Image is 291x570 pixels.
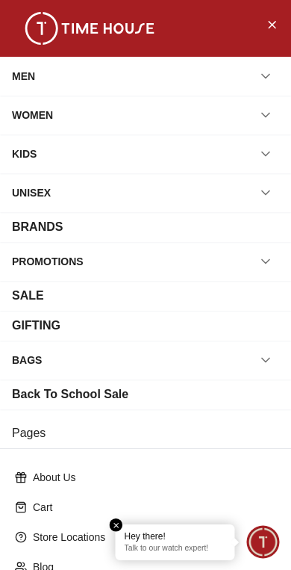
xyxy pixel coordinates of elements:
div: WOMEN [12,102,53,128]
p: Cart [33,500,270,515]
div: BAGS [12,347,42,374]
div: Back To School Sale [12,385,128,403]
em: Close tooltip [110,518,123,532]
p: Talk to our watch expert! [125,544,226,554]
div: SALE [12,287,44,305]
img: ... [15,12,164,45]
p: Store Locations [33,530,270,545]
div: UNISEX [12,179,51,206]
div: BRANDS [12,218,63,236]
p: About Us [33,470,270,485]
button: Close Menu [260,12,284,36]
div: Hey there! [125,530,226,542]
div: KIDS [12,140,37,167]
div: MEN [12,63,35,90]
div: Chat Widget [247,526,280,559]
div: GIFTING [12,317,60,335]
div: PROMOTIONS [12,248,84,275]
